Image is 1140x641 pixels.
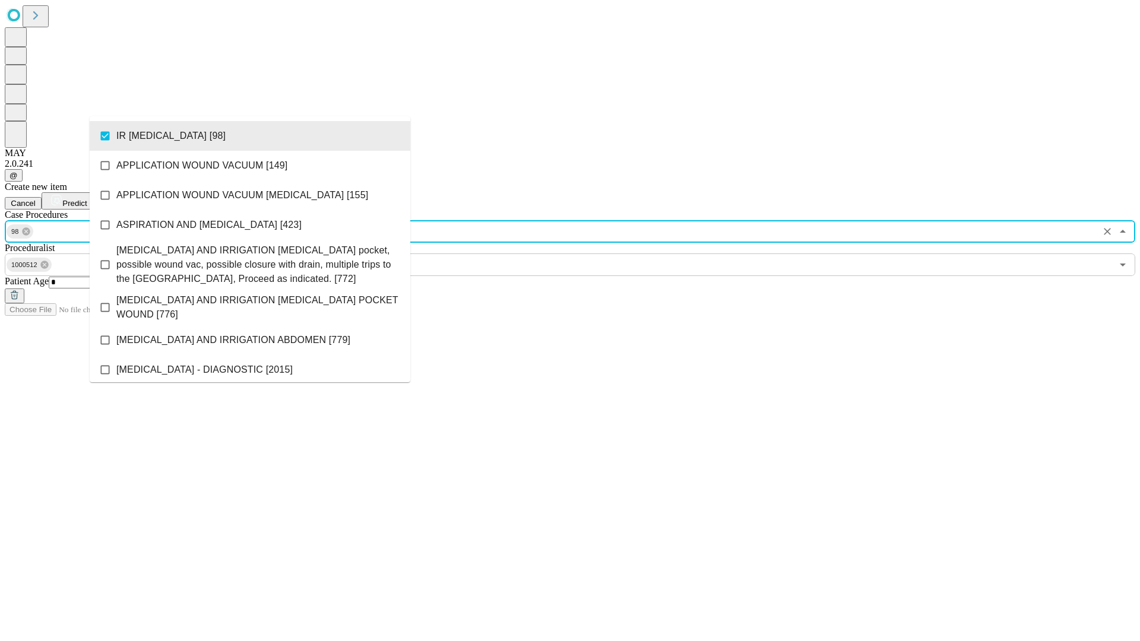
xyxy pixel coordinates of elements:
[5,158,1135,169] div: 2.0.241
[11,199,36,208] span: Cancel
[5,210,68,220] span: Scheduled Procedure
[7,258,42,272] span: 1000512
[116,129,226,143] span: IR [MEDICAL_DATA] [98]
[116,333,350,347] span: [MEDICAL_DATA] AND IRRIGATION ABDOMEN [779]
[62,199,87,208] span: Predict
[5,243,55,253] span: Proceduralist
[1114,256,1131,273] button: Open
[5,169,23,182] button: @
[5,197,42,210] button: Cancel
[116,218,302,232] span: ASPIRATION AND [MEDICAL_DATA] [423]
[116,363,293,377] span: [MEDICAL_DATA] - DIAGNOSTIC [2015]
[9,171,18,180] span: @
[116,243,401,286] span: [MEDICAL_DATA] AND IRRIGATION [MEDICAL_DATA] pocket, possible wound vac, possible closure with dr...
[116,188,368,202] span: APPLICATION WOUND VACUUM [MEDICAL_DATA] [155]
[7,225,24,239] span: 98
[42,192,96,210] button: Predict
[5,148,1135,158] div: MAY
[7,224,33,239] div: 98
[5,276,49,286] span: Patient Age
[1099,223,1116,240] button: Clear
[116,293,401,322] span: [MEDICAL_DATA] AND IRRIGATION [MEDICAL_DATA] POCKET WOUND [776]
[116,158,287,173] span: APPLICATION WOUND VACUUM [149]
[1114,223,1131,240] button: Close
[5,182,67,192] span: Create new item
[7,258,52,272] div: 1000512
